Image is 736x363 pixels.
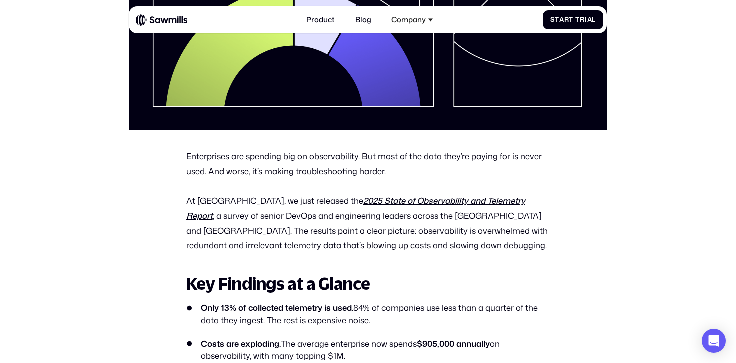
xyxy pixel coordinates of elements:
[564,16,569,23] span: r
[580,16,585,23] span: r
[186,302,550,327] li: 84% of companies use less than a quarter of the data they ingest. The rest is expensive noise.
[186,338,550,363] li: The average enterprise now spends on observability, with many topping $1M.
[575,16,580,23] span: T
[702,329,726,353] div: Open Intercom Messenger
[349,10,376,30] a: Blog
[585,16,587,23] span: i
[201,302,353,313] strong: Only 13% of collected telemetry is used.
[569,16,573,23] span: t
[592,16,596,23] span: l
[587,16,592,23] span: a
[559,16,564,23] span: a
[186,193,550,253] p: At [GEOGRAPHIC_DATA], we just released the , a survey of senior DevOps and engineering leaders ac...
[301,10,340,30] a: Product
[186,195,525,221] a: 2025 State of Observability and Telemetry Report
[550,16,555,23] span: S
[391,15,426,24] div: Company
[186,149,550,179] p: Enterprises are spending big on observability. But most of the data they’re paying for is never u...
[186,274,370,293] strong: Key Findings at a Glance
[543,10,603,29] a: StartTrial
[555,16,559,23] span: t
[417,338,490,349] strong: $905,000 annually
[386,10,438,30] div: Company
[201,338,281,349] strong: Costs are exploding.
